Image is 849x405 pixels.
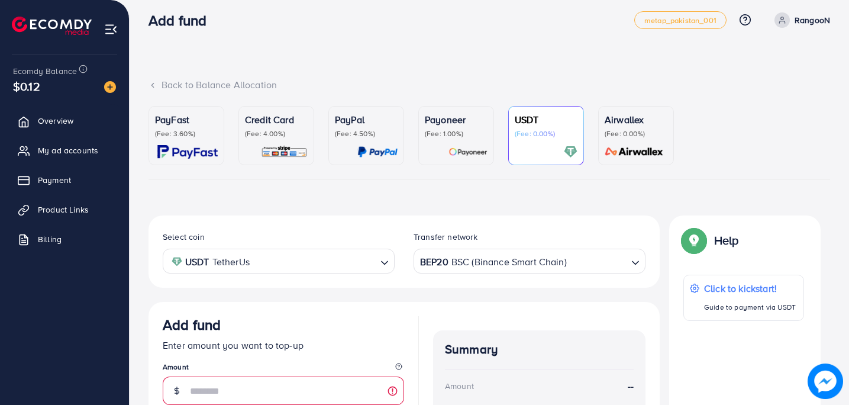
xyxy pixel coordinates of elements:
[445,380,474,392] div: Amount
[564,145,577,159] img: card
[683,230,705,251] img: Popup guide
[38,233,62,245] span: Billing
[163,316,221,333] h3: Add fund
[425,112,488,127] p: Payoneer
[628,380,634,393] strong: --
[795,13,830,27] p: RangooN
[104,22,118,36] img: menu
[605,112,667,127] p: Airwallex
[38,115,73,127] span: Overview
[568,252,627,271] input: Search for option
[185,253,209,271] strong: USDT
[9,109,120,133] a: Overview
[149,12,216,29] h3: Add fund
[155,129,218,139] p: (Fee: 3.60%)
[704,281,796,295] p: Click to kickstart!
[38,174,71,186] span: Payment
[414,249,645,273] div: Search for option
[261,145,308,159] img: card
[163,231,205,243] label: Select coin
[515,129,577,139] p: (Fee: 0.00%)
[149,78,830,92] div: Back to Balance Allocation
[38,204,89,216] span: Product Links
[163,338,404,352] p: Enter amount you want to top-up
[357,145,398,159] img: card
[445,342,634,357] h4: Summary
[515,112,577,127] p: USDT
[155,112,218,127] p: PayFast
[9,168,120,192] a: Payment
[448,145,488,159] img: card
[605,129,667,139] p: (Fee: 0.00%)
[425,129,488,139] p: (Fee: 1.00%)
[414,231,478,243] label: Transfer network
[644,17,716,24] span: metap_pakistan_001
[335,112,398,127] p: PayPal
[13,65,77,77] span: Ecomdy Balance
[13,78,40,95] span: $0.12
[335,129,398,139] p: (Fee: 4.50%)
[9,139,120,162] a: My ad accounts
[451,253,567,271] span: BSC (Binance Smart Chain)
[172,256,182,267] img: coin
[157,145,218,159] img: card
[163,362,404,377] legend: Amount
[808,364,843,399] img: image
[212,253,250,271] span: TetherUs
[714,233,739,247] p: Help
[770,12,830,28] a: RangooN
[634,11,727,29] a: metap_pakistan_001
[104,81,116,93] img: image
[253,252,376,271] input: Search for option
[245,112,308,127] p: Credit Card
[9,198,120,221] a: Product Links
[38,144,98,156] span: My ad accounts
[704,300,796,314] p: Guide to payment via USDT
[420,253,448,271] strong: BEP20
[245,129,308,139] p: (Fee: 4.00%)
[12,17,92,35] img: logo
[601,145,667,159] img: card
[163,249,395,273] div: Search for option
[9,227,120,251] a: Billing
